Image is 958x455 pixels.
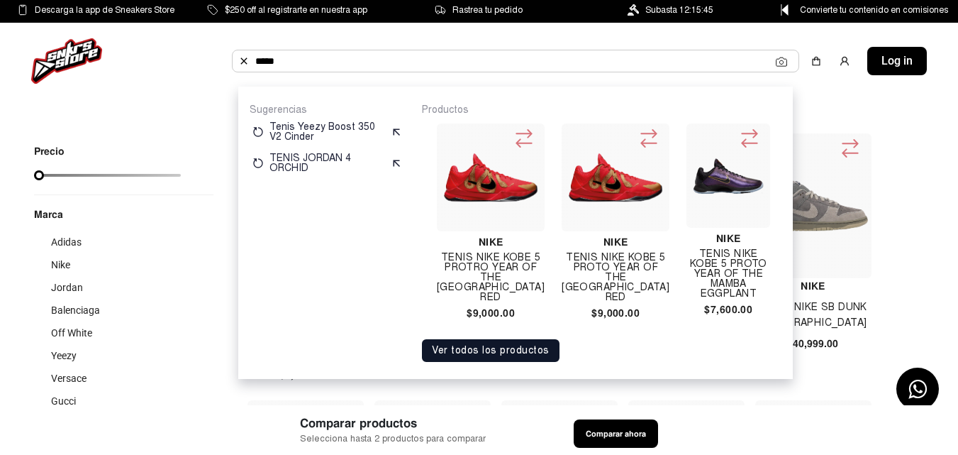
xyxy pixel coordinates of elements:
[781,336,838,351] span: $140,999.00
[755,278,871,294] h4: Nike
[34,207,213,222] p: Marca
[567,129,664,226] img: TENIS NIKE KOBE 5 PROTO YEAR OF THE MAMBA UNIVERSITY RED
[269,153,385,173] p: TENIS JORDAN 4 ORCHID
[759,151,868,261] img: TENIS NIKE SB DUNK LOW LONDON
[881,53,913,70] span: Log in
[238,55,250,67] img: Buscar
[452,2,523,18] span: Rastrea tu pedido
[839,55,850,67] img: user
[686,234,770,243] h4: Nike
[562,253,669,302] h4: TENIS NIKE KOBE 5 PROTO YEAR OF THE [GEOGRAPHIC_DATA] RED
[776,56,787,67] img: Cámara
[562,237,669,247] h4: Nike
[300,432,486,446] span: Selecciona hasta 2 productos para comparar
[776,4,793,16] img: Control Point Icon
[442,129,539,226] img: TENIS NIKE KOBE 5 PROTRO YEAR OF THE MAMBA UNIVERSITY RED
[437,237,545,247] h4: Nike
[437,253,545,302] h4: TENIS NIKE KOBE 5 PROTRO YEAR OF THE [GEOGRAPHIC_DATA] RED
[51,236,82,248] span: Adidas
[391,158,402,169] img: suggest.svg
[686,249,770,299] h4: TENIS NIKE KOBE 5 PROTO YEAR OF THE MAMBA EGGPLANT
[51,327,92,339] span: Off White
[51,350,77,361] span: Yeezy
[51,259,70,270] span: Nike
[300,415,486,432] span: Comparar productos
[391,126,402,138] img: suggest.svg
[34,146,181,156] p: Precio
[422,104,781,116] p: Productos
[422,339,559,362] button: Ver todos los productos
[800,2,948,18] span: Convierte tu contenido en comisiones
[51,282,83,293] span: Jordan
[811,55,822,67] img: shopping
[562,308,669,318] h4: $9,000.00
[252,158,264,169] img: restart.svg
[252,126,264,138] img: restart.svg
[225,2,367,18] span: $250 off al registrarte en nuestra app
[755,300,871,331] h4: TENIS NIKE SB DUNK [GEOGRAPHIC_DATA]
[51,305,100,316] span: Balenciaga
[51,395,76,407] span: Gucci
[437,308,545,318] h4: $9,000.00
[686,305,770,314] h4: $7,600.00
[692,140,764,212] img: TENIS NIKE KOBE 5 PROTO YEAR OF THE MAMBA EGGPLANT
[645,2,713,18] span: Subasta 12:15:45
[250,104,405,116] p: Sugerencias
[31,38,102,84] img: logo
[269,122,385,142] p: Tenis Yeezy Boost 350 V2 Cinder
[574,420,658,448] button: Comparar ahora
[35,2,174,18] span: Descarga la app de Sneakers Store
[51,373,87,384] span: Versace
